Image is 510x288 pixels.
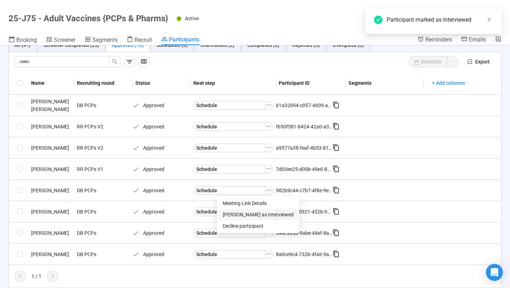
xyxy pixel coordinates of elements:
[15,271,26,282] button: left
[266,145,272,150] span: ellipsis
[276,101,333,109] div: 61a32094-c057-4609-aa3c-50b6483a30d5
[185,16,199,21] span: Active
[85,36,118,45] a: Segments
[193,165,265,173] button: Schedule
[74,226,127,240] div: DB PCPs
[132,229,191,237] div: Approved
[266,166,272,172] span: ellipsis
[28,72,74,95] th: Name
[132,123,191,131] div: Approved
[193,207,265,216] button: Schedule
[127,36,152,45] a: Recruit
[196,187,217,194] span: Schedule
[50,273,56,279] span: right
[112,59,118,65] span: search
[109,56,120,67] button: search
[28,144,74,152] div: [PERSON_NAME]
[16,37,37,43] span: Booking
[132,208,191,216] div: Approved
[374,16,382,24] span: check-circle
[276,165,333,173] div: 7d03ee25-d00b-49e0-830b-4f328f9a3108
[74,162,127,176] div: RR PCPs V1
[265,186,273,195] button: ellipsis
[387,16,493,24] div: Participant marked as Interviewed
[432,79,465,87] span: + Add columns
[74,141,127,155] div: RR PCPs V2
[193,250,265,259] button: Schedule
[32,272,41,280] div: 1 / 1
[346,72,423,95] th: Segments
[74,72,132,95] th: Recruiting round
[74,205,127,218] div: DB PCPs
[193,229,265,237] button: Schedule
[475,58,490,66] span: Export
[266,251,272,257] span: ellipsis
[132,165,191,173] div: Approved
[276,250,333,258] div: 8a0ce9c4-732b-4fa6-9a4f-55d635383877
[132,250,191,258] div: Approved
[426,77,471,89] button: + Add columns
[467,59,472,64] span: export
[28,250,74,258] div: [PERSON_NAME]
[28,208,74,216] div: [PERSON_NAME]
[266,102,272,108] span: ellipsis
[265,101,273,110] button: ellipsis
[17,273,23,279] span: left
[223,222,294,230] span: Decline participant
[265,144,273,152] button: ellipsis
[169,36,199,43] span: Participants
[135,37,152,43] span: Recruit
[193,101,265,110] button: Schedule
[266,123,272,129] span: ellipsis
[265,122,273,131] button: ellipsis
[276,123,333,131] div: f650f581-8424-42a0-a3b8-755aca6b35e1
[47,271,58,282] button: right
[276,72,346,95] th: Participant ID
[486,264,503,281] div: Open Intercom Messenger
[28,98,74,113] div: [PERSON_NAME] [PERSON_NAME]
[196,229,217,237] span: Schedule
[265,165,273,173] button: ellipsis
[46,36,75,45] a: Screener
[8,13,168,23] h1: 25-J75 - Adult Vaccines {PCPs & Pharms}
[266,187,272,193] span: ellipsis
[74,120,127,133] div: RR PCPs V2
[461,36,486,44] a: Emails
[191,72,276,95] th: Next step
[132,101,191,109] div: Approved
[28,229,74,237] div: [PERSON_NAME]
[193,122,265,131] button: Schedule
[132,187,191,194] div: Approved
[462,56,495,67] button: exportExport
[487,17,492,22] span: close
[28,165,74,173] div: [PERSON_NAME]
[74,184,127,197] div: DB PCPs
[196,165,217,173] span: Schedule
[276,208,333,216] div: 5f221899-0921-452b-93e6-9a29f293b53f
[223,199,294,207] span: Meeting Link Details
[276,144,333,152] div: a9577a38-feaf-4b53-8168-9a9214522667
[74,248,127,261] div: DB PCPs
[196,208,217,216] span: Schedule
[196,144,217,152] span: Schedule
[8,36,37,45] a: Booking
[196,250,217,258] span: Schedule
[28,123,74,131] div: [PERSON_NAME]
[196,101,217,109] span: Schedule
[132,72,191,95] th: Status
[74,99,127,112] div: DB PCPs
[276,229,333,237] div: 544c92db-9abe-44ef-8a82-5e435958105a
[132,144,191,152] div: Approved
[223,211,294,218] span: [PERSON_NAME] as Interviewed
[418,36,452,44] a: Reminders
[196,123,217,131] span: Schedule
[161,36,199,45] a: Participants
[193,186,265,195] button: Schedule
[276,187,333,194] div: 982b9c44-c7b7-4f8e-9e0b-00c0b8160427
[265,250,273,259] button: ellipsis
[28,187,74,194] div: [PERSON_NAME]
[54,37,75,43] span: Screener
[92,37,118,43] span: Segments
[193,144,265,152] button: Schedule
